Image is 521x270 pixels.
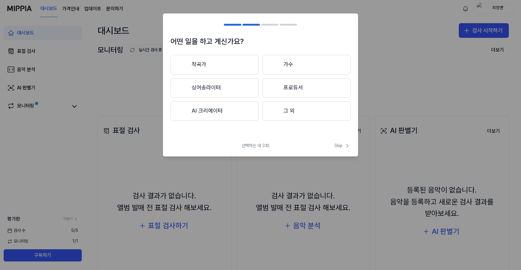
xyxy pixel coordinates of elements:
[262,101,350,121] button: 그 외
[262,55,350,74] button: 가수
[242,143,269,149] span: 선택하는 데 3초!
[171,101,259,121] button: AI 크리에이터
[171,36,350,47] h1: 어떤 일을 하고 계신가요?
[334,143,350,149] span: Skip
[171,55,259,74] button: 작곡가
[171,78,259,98] button: 싱어송라이터
[262,78,350,98] button: 프로듀서
[333,143,350,149] button: Skip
